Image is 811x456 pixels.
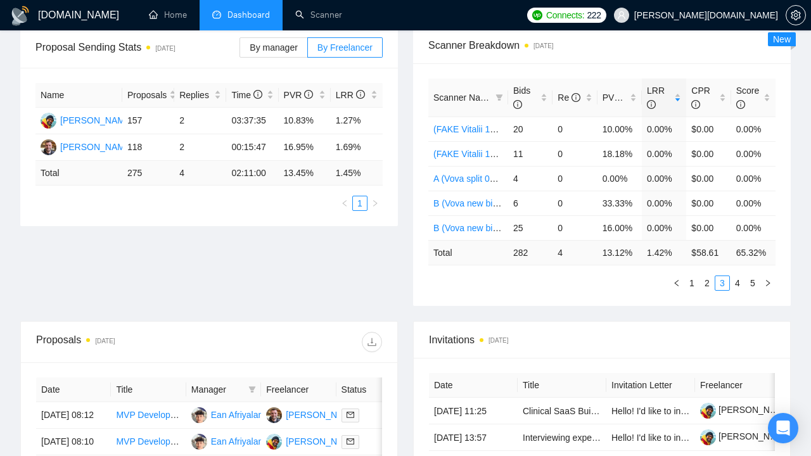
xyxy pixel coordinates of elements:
[731,117,776,141] td: 0.00%
[642,191,686,215] td: 0.00%
[518,398,606,424] td: Clinical SaaS Build- Equity-Only. Pilot Secured, Revenue Pipeline Ready
[331,161,383,186] td: 1.45 %
[248,386,256,393] span: filter
[508,240,552,265] td: 282
[786,10,806,20] a: setting
[35,83,122,108] th: Name
[279,134,331,161] td: 16.95%
[647,100,656,109] span: info-circle
[597,240,642,265] td: 13.12 %
[428,240,508,265] td: Total
[122,134,174,161] td: 118
[10,6,30,26] img: logo
[122,108,174,134] td: 157
[60,140,133,154] div: [PERSON_NAME]
[122,83,174,108] th: Proposals
[336,90,365,100] span: LRR
[347,411,354,419] span: mail
[691,100,700,109] span: info-circle
[642,240,686,265] td: 1.42 %
[367,196,383,211] li: Next Page
[617,11,626,20] span: user
[342,383,393,396] span: Status
[731,141,776,166] td: 0.00%
[686,141,731,166] td: $0.00
[597,215,642,240] td: 16.00%
[731,166,776,191] td: 0.00%
[552,191,597,215] td: 0
[174,161,226,186] td: 4
[331,134,383,161] td: 1.69%
[552,215,597,240] td: 0
[253,90,262,99] span: info-circle
[127,88,167,102] span: Proposals
[768,413,798,443] div: Open Intercom Messenger
[36,332,209,352] div: Proposals
[686,166,731,191] td: $0.00
[284,90,314,100] span: PVR
[179,88,212,102] span: Replies
[231,90,262,100] span: Time
[731,191,776,215] td: 0.00%
[523,433,736,443] a: Interviewing experts for our business success platform
[533,42,553,49] time: [DATE]
[700,276,714,290] a: 2
[552,117,597,141] td: 0
[226,161,278,186] td: 02:11:00
[331,108,383,134] td: 1.27%
[111,377,186,402] th: Title
[523,406,808,416] a: Clinical SaaS Build- Equity-Only. Pilot Secured, Revenue Pipeline Ready
[367,196,383,211] button: right
[731,276,744,290] a: 4
[174,134,226,161] td: 2
[597,166,642,191] td: 0.00%
[286,434,359,448] div: [PERSON_NAME]
[786,5,806,25] button: setting
[149,9,187,20] a: homeHome
[736,85,760,110] span: Score
[174,108,226,134] td: 2
[673,279,680,287] span: left
[700,405,791,415] a: [PERSON_NAME]
[508,117,552,141] td: 20
[489,337,508,344] time: [DATE]
[226,134,278,161] td: 00:15:47
[518,373,606,398] th: Title
[773,34,791,44] span: New
[642,166,686,191] td: 0.00%
[684,275,699,291] li: 1
[211,434,273,448] div: Ean Afriyalanda
[266,434,282,450] img: VS
[227,9,270,20] span: Dashboard
[36,429,111,455] td: [DATE] 08:10
[686,191,731,215] td: $0.00
[429,332,775,348] span: Invitations
[174,83,226,108] th: Replies
[731,215,776,240] td: 0.00%
[493,88,506,107] span: filter
[362,332,382,352] button: download
[587,8,601,22] span: 222
[495,94,503,101] span: filter
[35,39,239,55] span: Proposal Sending Stats
[212,10,221,19] span: dashboard
[317,42,373,53] span: By Freelancer
[603,92,632,103] span: PVR
[429,373,518,398] th: Date
[508,191,552,215] td: 6
[341,199,348,207] span: left
[429,398,518,424] td: [DATE] 11:25
[695,373,784,398] th: Freelancer
[532,10,542,20] img: upwork-logo.png
[508,141,552,166] td: 11
[286,408,359,422] div: [PERSON_NAME]
[764,279,772,287] span: right
[731,240,776,265] td: 65.32 %
[191,436,273,446] a: EAEan Afriyalanda
[760,275,776,291] li: Next Page
[371,199,379,207] span: right
[347,438,354,445] span: mail
[266,436,359,446] a: VS[PERSON_NAME]
[337,196,352,211] button: left
[647,85,665,110] span: LRR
